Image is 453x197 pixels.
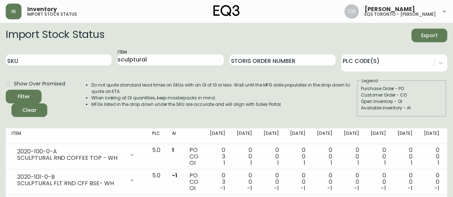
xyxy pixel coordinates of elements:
[290,172,305,192] div: 0 0
[27,6,57,12] span: Inventory
[189,184,196,192] span: OI
[11,172,141,188] div: 2020-101-0-BSCULPTURAL FLT RND CFF BSE- WH
[361,98,443,105] div: Open Inventory - OI
[344,4,359,19] img: 8e0065c524da89c5c924d5ed86cfe468
[237,147,252,166] div: 0 0
[365,128,392,144] th: [DATE]
[17,180,125,187] div: SCULPTURAL FLT RND CFF BSE- WH
[300,184,305,192] span: -1
[17,148,125,155] div: 2020-100-0-A
[6,128,146,144] th: Item
[91,82,356,95] li: Do not quote standard lead times on SKUs with an OI of 10 or less. Wait until the MFG date popula...
[424,147,439,166] div: 0 0
[317,147,332,166] div: 0 0
[189,172,198,192] div: PO CO
[381,184,386,192] span: -1
[146,144,166,169] td: 5.0
[220,184,225,192] span: -1
[274,184,279,192] span: -1
[14,80,65,88] span: Show Over Promised
[146,128,166,144] th: PLC
[17,174,125,180] div: 2020-101-0-B
[284,128,311,144] th: [DATE]
[365,6,415,12] span: [PERSON_NAME]
[361,78,379,84] legend: Legend
[210,172,225,192] div: 0 3
[17,155,125,161] div: SCULPTURAL RND COFFEE TOP - WH
[247,184,252,192] span: -1
[172,171,177,179] span: -1
[264,172,279,192] div: 0 0
[223,159,225,167] span: 1
[277,159,279,167] span: 1
[91,101,356,108] li: MFGs listed in the drop down under the SKU are accurate and will align with Sales Portal.
[344,147,359,166] div: 0 0
[250,159,252,167] span: 1
[231,128,258,144] th: [DATE]
[166,128,184,144] th: AI
[91,95,356,101] li: When looking at OI quantities, keep masterpacks in mind.
[371,147,386,166] div: 0 0
[338,128,365,144] th: [DATE]
[408,184,413,192] span: -1
[397,147,413,166] div: 0 0
[438,159,439,167] span: 1
[361,92,443,98] div: Customer Order - CO
[397,172,413,192] div: 0 0
[361,85,443,92] div: Purchase Order - PO
[213,5,240,16] img: logo
[304,159,305,167] span: 1
[17,106,42,115] span: Clear
[258,128,285,144] th: [DATE]
[417,31,442,40] span: Export
[418,128,445,144] th: [DATE]
[189,159,196,167] span: OI
[331,159,332,167] span: 1
[264,147,279,166] div: 0 0
[365,12,436,16] h5: eq3 toronto - [PERSON_NAME]
[172,146,174,154] span: 1
[11,103,47,117] button: Clear
[189,147,198,166] div: PO CO
[11,147,141,163] div: 2020-100-0-ASCULPTURAL RND COFFEE TOP - WH
[434,184,439,192] span: -1
[327,184,332,192] span: -1
[344,172,359,192] div: 0 0
[317,172,332,192] div: 0 0
[424,172,439,192] div: 0 0
[204,128,231,144] th: [DATE]
[392,128,419,144] th: [DATE]
[384,159,386,167] span: 1
[6,29,104,42] h2: Import Stock Status
[290,147,305,166] div: 0 0
[311,128,338,144] th: [DATE]
[237,172,252,192] div: 0 0
[146,169,166,195] td: 5.0
[357,159,359,167] span: 1
[371,172,386,192] div: 0 0
[210,147,225,166] div: 0 3
[6,90,42,103] button: Filter
[411,159,413,167] span: 1
[411,29,447,42] button: Export
[27,12,77,16] h5: import stock status
[361,105,443,111] div: Available Inventory - AI
[354,184,359,192] span: -1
